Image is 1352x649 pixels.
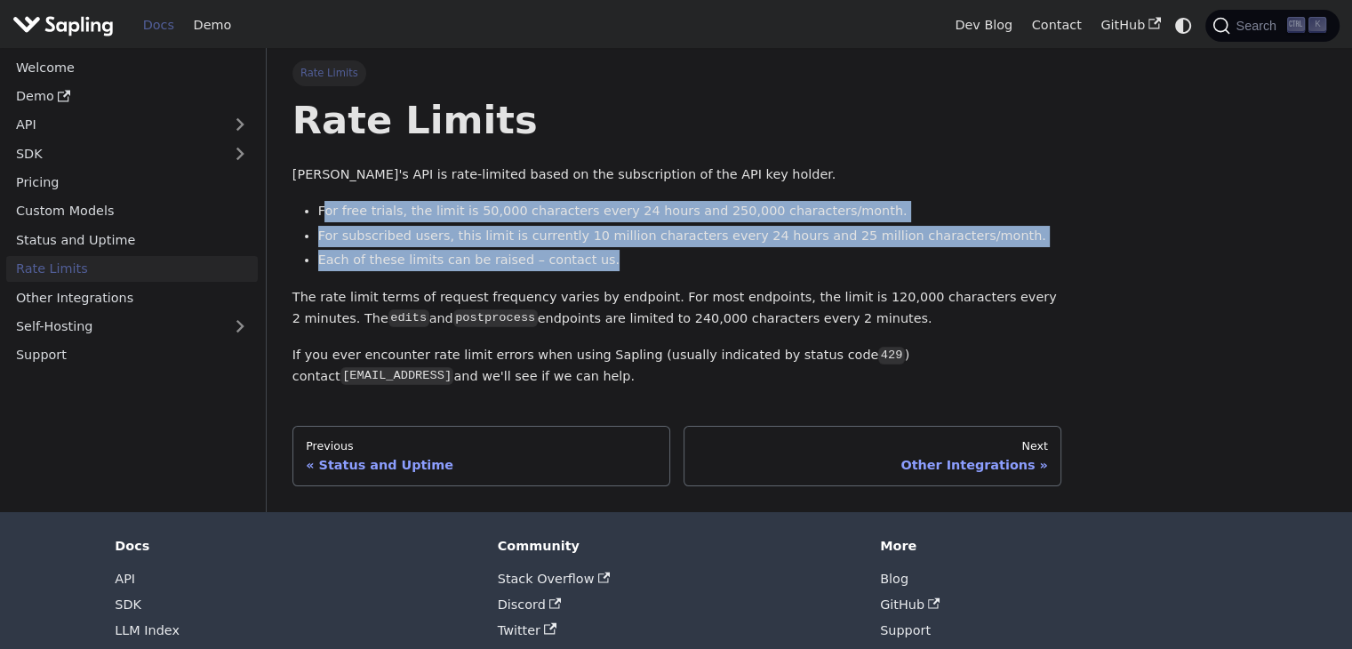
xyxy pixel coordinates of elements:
[1171,12,1196,38] button: Switch between dark and light mode (currently system mode)
[388,309,429,327] code: edits
[453,309,538,327] code: postprocess
[880,597,940,612] a: GitHub
[318,250,1062,271] li: Each of these limits can be raised – contact us.
[184,12,241,39] a: Demo
[880,572,908,586] a: Blog
[6,227,258,252] a: Status and Uptime
[878,347,904,365] code: 429
[498,597,562,612] a: Discord
[6,84,258,109] a: Demo
[697,457,1048,473] div: Other Integrations
[6,256,258,282] a: Rate Limits
[292,426,670,486] a: PreviousStatus and Uptime
[498,572,610,586] a: Stack Overflow
[6,112,222,138] a: API
[498,538,855,554] div: Community
[6,314,258,340] a: Self-Hosting
[115,572,135,586] a: API
[292,60,1061,85] nav: Breadcrumbs
[292,96,1061,144] h1: Rate Limits
[340,367,454,385] code: [EMAIL_ADDRESS]
[6,170,258,196] a: Pricing
[306,439,657,453] div: Previous
[1091,12,1170,39] a: GitHub
[292,164,1061,186] p: [PERSON_NAME]'s API is rate-limited based on the subscription of the API key holder.
[318,226,1062,247] li: For subscribed users, this limit is currently 10 million characters every 24 hours and 25 million...
[12,12,120,38] a: Sapling.ai
[222,112,258,138] button: Expand sidebar category 'API'
[684,426,1061,486] a: NextOther Integrations
[292,60,366,85] span: Rate Limits
[12,12,114,38] img: Sapling.ai
[292,426,1061,486] nav: Docs pages
[6,284,258,310] a: Other Integrations
[318,201,1062,222] li: For free trials, the limit is 50,000 characters every 24 hours and 250,000 characters/month.
[133,12,184,39] a: Docs
[1230,19,1287,33] span: Search
[697,439,1048,453] div: Next
[1205,10,1339,42] button: Search (Ctrl+K)
[6,198,258,224] a: Custom Models
[6,342,258,368] a: Support
[880,623,931,637] a: Support
[306,457,657,473] div: Status and Uptime
[945,12,1021,39] a: Dev Blog
[115,623,180,637] a: LLM Index
[880,538,1237,554] div: More
[115,538,472,554] div: Docs
[6,54,258,80] a: Welcome
[292,287,1061,330] p: The rate limit terms of request frequency varies by endpoint. For most endpoints, the limit is 12...
[1308,17,1326,33] kbd: K
[1022,12,1092,39] a: Contact
[222,140,258,166] button: Expand sidebar category 'SDK'
[292,345,1061,388] p: If you ever encounter rate limit errors when using Sapling (usually indicated by status code ) co...
[498,623,556,637] a: Twitter
[115,597,141,612] a: SDK
[6,140,222,166] a: SDK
